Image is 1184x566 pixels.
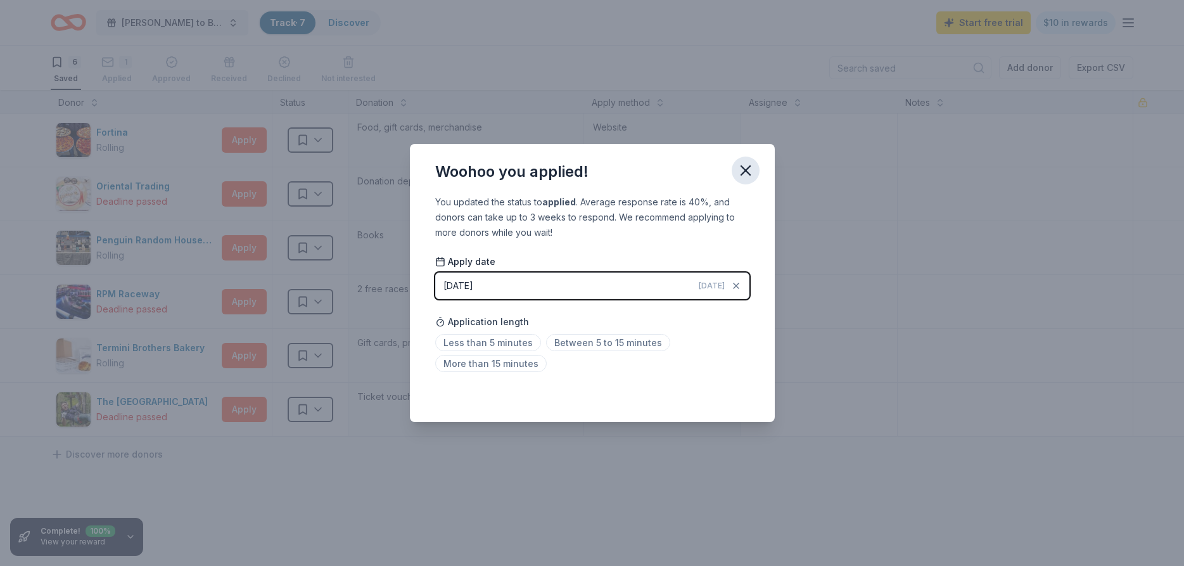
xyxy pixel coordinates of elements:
span: Apply date [435,255,495,268]
b: applied [542,196,576,207]
span: Application length [435,314,529,330]
button: [DATE][DATE] [435,273,749,299]
span: More than 15 minutes [435,355,547,372]
span: Less than 5 minutes [435,334,541,351]
div: Woohoo you applied! [435,162,589,182]
div: You updated the status to . Average response rate is 40%, and donors can take up to 3 weeks to re... [435,195,749,240]
span: Between 5 to 15 minutes [546,334,670,351]
div: [DATE] [443,278,473,293]
span: [DATE] [699,281,725,291]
